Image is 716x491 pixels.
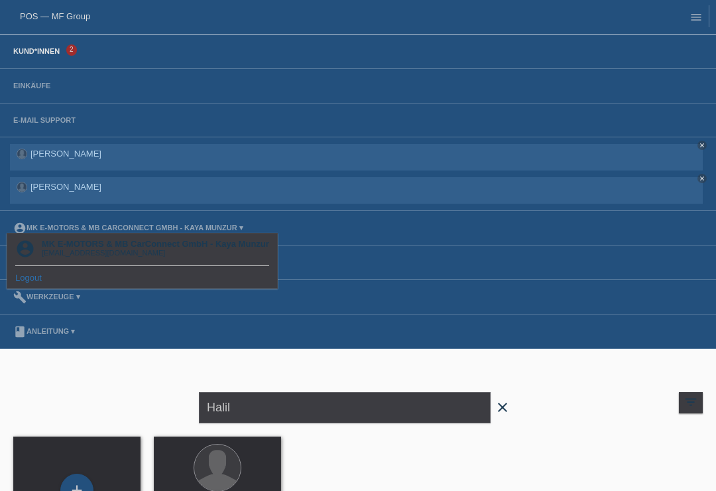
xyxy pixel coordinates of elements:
a: Einkäufe [7,82,57,90]
i: close [699,142,705,149]
i: close [495,399,510,415]
a: buildWerkzeuge ▾ [7,293,87,301]
a: E-Mail Support [7,116,82,124]
a: close [697,141,707,150]
b: MK E-MOTORS & MB CarConnect GmbH - Kaya Munzur [42,239,269,249]
a: [PERSON_NAME] [30,149,101,159]
i: filter_list [684,395,698,409]
a: Kund*innen [7,47,66,55]
a: [PERSON_NAME] [30,182,101,192]
i: book [13,325,27,338]
a: menu [683,13,709,21]
i: account_circle [13,222,27,235]
a: POS — MF Group [20,11,90,21]
div: [EMAIL_ADDRESS][DOMAIN_NAME] [42,249,269,257]
i: menu [689,11,703,24]
a: bookAnleitung ▾ [7,327,82,335]
i: close [699,175,705,182]
input: Suche... [199,392,491,423]
span: 2 [66,44,77,56]
i: build [13,291,27,304]
a: close [697,174,707,183]
i: account_circle [15,239,35,259]
a: account_circleMK E-MOTORS & MB CarConnect GmbH - Kaya Munzur ▾ [7,224,250,232]
a: Logout [15,273,42,283]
